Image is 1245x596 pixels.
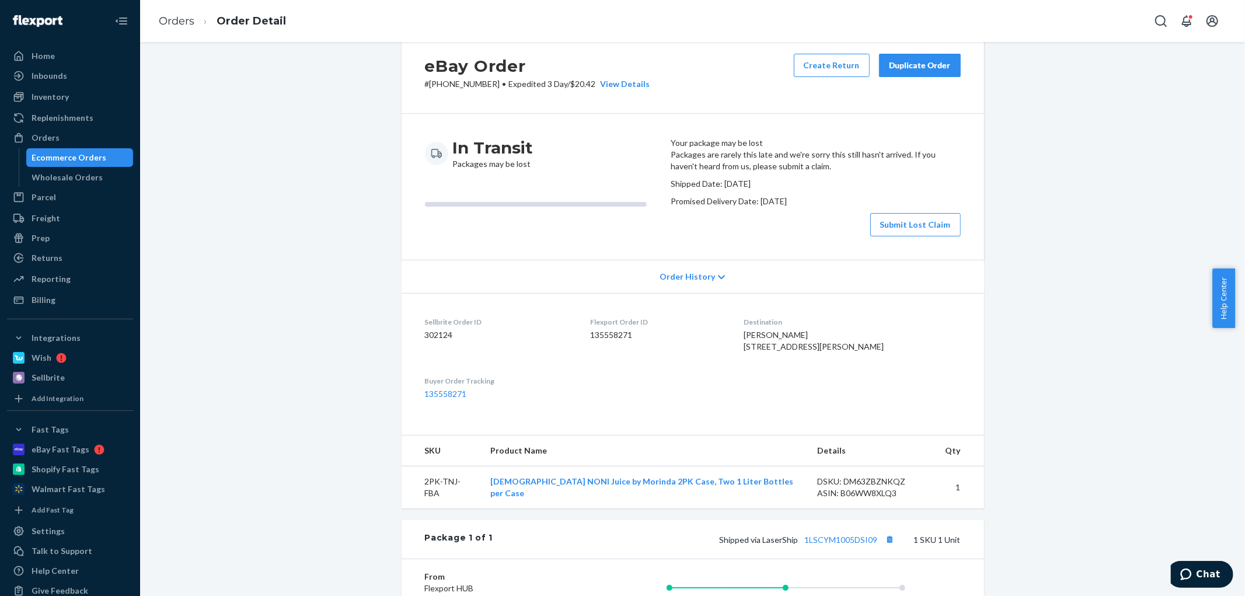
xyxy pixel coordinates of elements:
div: Wholesale Orders [32,172,103,183]
div: Fast Tags [32,424,69,435]
a: Reporting [7,270,133,288]
a: Wholesale Orders [26,168,134,187]
span: Order History [660,271,715,283]
a: Settings [7,522,133,541]
button: Integrations [7,329,133,347]
th: Details [808,435,936,466]
a: Home [7,47,133,65]
div: Inbounds [32,70,67,82]
span: Shipped via LaserShip [720,535,898,545]
button: Submit Lost Claim [870,213,961,236]
button: Create Return [794,54,870,77]
div: Add Fast Tag [32,505,74,515]
a: Parcel [7,188,133,207]
dt: From [425,571,564,583]
a: Freight [7,209,133,228]
p: # [PHONE_NUMBER] / $20.42 [425,78,650,90]
span: Expedited 3 Day [509,79,568,89]
th: Qty [936,435,984,466]
div: 1 SKU 1 Unit [493,532,960,547]
iframe: Opens a widget where you can chat to one of our agents [1171,561,1233,590]
th: Product Name [481,435,808,466]
div: Add Integration [32,393,83,403]
div: Billing [32,294,55,306]
button: Open account menu [1201,9,1224,33]
dt: Sellbrite Order ID [425,317,572,327]
dt: Destination [744,317,961,327]
button: Close Navigation [110,9,133,33]
div: Freight [32,212,60,224]
div: Packages may be lost [453,137,533,170]
div: Ecommerce Orders [32,152,107,163]
div: Inventory [32,91,69,103]
a: Sellbrite [7,368,133,387]
button: Talk to Support [7,542,133,560]
div: Talk to Support [32,545,92,557]
p: Shipped Date: [DATE] [671,178,961,190]
a: Order Detail [217,15,286,27]
div: Parcel [32,191,56,203]
h3: In Transit [453,137,533,158]
div: Replenishments [32,112,93,124]
div: ASIN: B06WW8XLQ3 [817,487,927,499]
a: Add Fast Tag [7,503,133,517]
button: View Details [596,78,650,90]
a: Add Integration [7,392,133,406]
div: Settings [32,525,65,537]
dd: 302124 [425,329,572,341]
div: Home [32,50,55,62]
button: Help Center [1212,269,1235,328]
a: Shopify Fast Tags [7,460,133,479]
dt: Buyer Order Tracking [425,376,572,386]
a: Prep [7,229,133,248]
span: • [503,79,507,89]
a: Returns [7,249,133,267]
a: Ecommerce Orders [26,148,134,167]
a: Inbounds [7,67,133,85]
th: SKU [402,435,482,466]
button: Open notifications [1175,9,1198,33]
a: Help Center [7,562,133,580]
a: Inventory [7,88,133,106]
div: Walmart Fast Tags [32,483,105,495]
p: Packages are rarely this late and we're sorry this still hasn't arrived. If you haven't heard fro... [671,149,961,172]
td: 1 [936,466,984,509]
div: Help Center [32,565,79,577]
ol: breadcrumbs [149,4,295,39]
td: 2PK-TNJ-FBA [402,466,482,509]
div: Package 1 of 1 [425,532,493,547]
a: Walmart Fast Tags [7,480,133,499]
a: eBay Fast Tags [7,440,133,459]
div: Shopify Fast Tags [32,463,99,475]
a: Orders [7,128,133,147]
a: Orders [159,15,194,27]
button: Fast Tags [7,420,133,439]
a: 135558271 [425,389,467,399]
a: Wish [7,348,133,367]
dd: 135558271 [590,329,725,341]
a: 1LSCYM1005DSI09 [805,535,878,545]
div: eBay Fast Tags [32,444,89,455]
a: [DEMOGRAPHIC_DATA] NONI Juice by Morinda 2PK Case, Two 1 Liter Bottles per Case [490,476,793,498]
img: Flexport logo [13,15,62,27]
p: Promised Delivery Date: [DATE] [671,196,961,207]
div: Prep [32,232,50,244]
div: DSKU: DM63ZBZNKQZ [817,476,927,487]
div: Orders [32,132,60,144]
div: Sellbrite [32,372,65,384]
h2: eBay Order [425,54,650,78]
a: Billing [7,291,133,309]
div: Integrations [32,332,81,344]
button: Duplicate Order [879,54,961,77]
a: Replenishments [7,109,133,127]
div: Duplicate Order [889,60,951,71]
dt: Flexport Order ID [590,317,725,327]
header: Your package may be lost [671,137,961,149]
button: Open Search Box [1149,9,1173,33]
div: Returns [32,252,62,264]
button: Copy tracking number [883,532,898,547]
span: [PERSON_NAME] [STREET_ADDRESS][PERSON_NAME] [744,330,884,351]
